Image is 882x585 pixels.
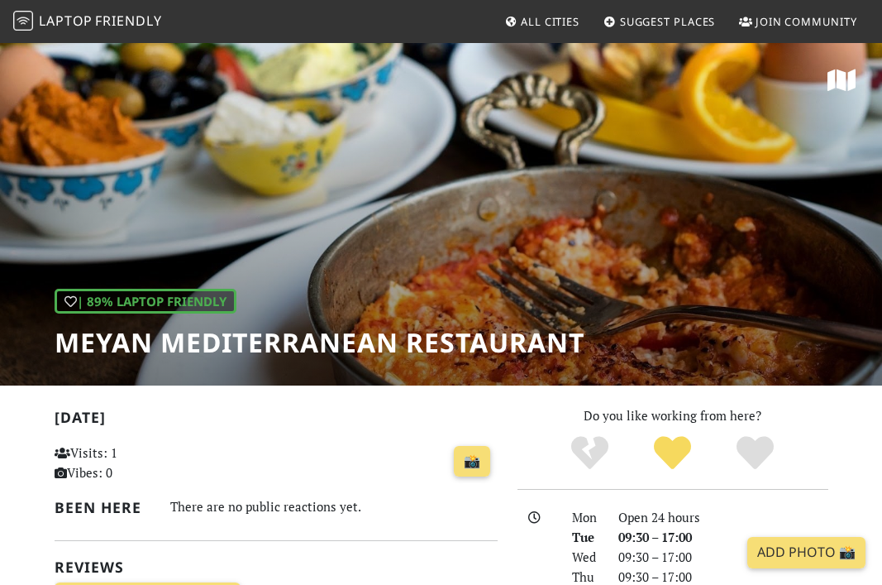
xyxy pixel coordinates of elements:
[170,496,498,518] div: There are no public reactions yet.
[747,537,865,568] a: Add Photo 📸
[55,289,236,314] div: | 89% Laptop Friendly
[549,434,632,472] div: No
[632,434,714,472] div: Yes
[517,405,828,425] p: Do you like working from here?
[756,14,857,29] span: Join Community
[498,7,586,36] a: All Cities
[562,527,608,547] div: Tue
[562,547,608,567] div: Wed
[597,7,722,36] a: Suggest Places
[55,559,498,576] h2: Reviews
[95,12,161,30] span: Friendly
[562,507,608,527] div: Mon
[714,434,797,472] div: Definitely!
[608,507,838,527] div: Open 24 hours
[39,12,93,30] span: Laptop
[55,443,189,482] p: Visits: 1 Vibes: 0
[521,14,579,29] span: All Cities
[13,11,33,31] img: LaptopFriendly
[732,7,864,36] a: Join Community
[620,14,716,29] span: Suggest Places
[13,7,162,36] a: LaptopFriendly LaptopFriendly
[55,499,150,516] h2: Been here
[608,527,838,547] div: 09:30 – 17:00
[55,327,584,358] h1: Meyan Mediterranean Restaurant
[608,547,838,567] div: 09:30 – 17:00
[55,409,498,433] h2: [DATE]
[454,446,490,477] a: 📸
